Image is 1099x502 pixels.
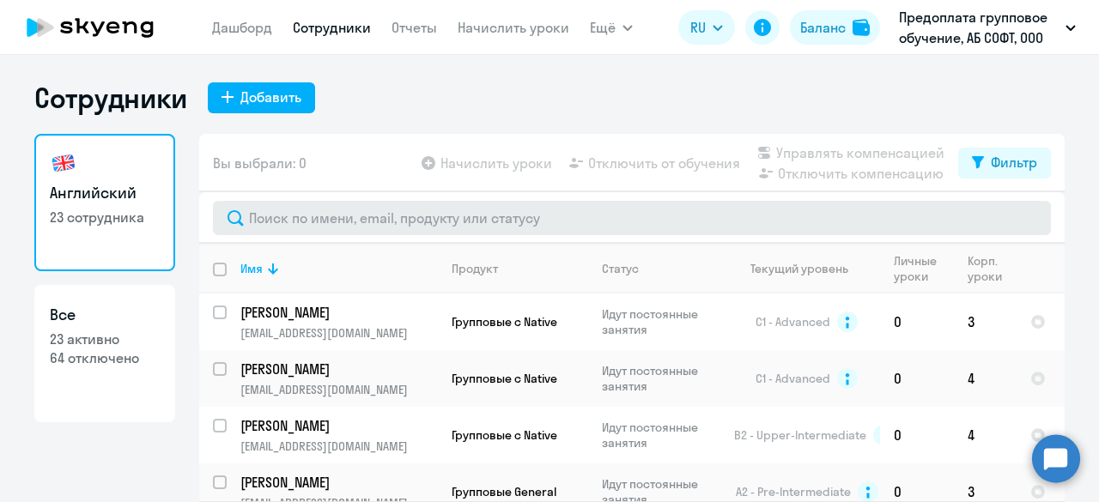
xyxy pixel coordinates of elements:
[240,416,434,435] p: [PERSON_NAME]
[968,253,1016,284] div: Корп. уроки
[736,484,851,499] span: A2 - Pre-Intermediate
[213,153,307,173] span: Вы выбрали: 0
[899,7,1059,48] p: Предоплата групповое обучение, АБ СОФТ, ООО
[392,19,437,36] a: Отчеты
[293,19,371,36] a: Сотрудники
[894,253,953,284] div: Личные уроки
[240,303,434,322] p: [PERSON_NAME]
[954,350,1017,407] td: 4
[678,10,735,45] button: RU
[34,285,175,422] a: Все23 активно64 отключено
[50,348,160,367] p: 64 отключено
[212,19,272,36] a: Дашборд
[208,82,315,113] button: Добавить
[50,149,77,177] img: english
[240,438,437,454] p: [EMAIL_ADDRESS][DOMAIN_NAME]
[240,325,437,341] p: [EMAIL_ADDRESS][DOMAIN_NAME]
[50,208,160,227] p: 23 сотрудника
[50,182,160,204] h3: Английский
[734,427,866,443] span: B2 - Upper-Intermediate
[240,360,434,378] p: [PERSON_NAME]
[240,473,434,492] p: [PERSON_NAME]
[50,330,160,348] p: 23 активно
[452,484,556,499] span: Групповые General
[240,473,437,492] a: [PERSON_NAME]
[240,303,437,322] a: [PERSON_NAME]
[452,261,498,276] div: Продукт
[50,304,160,326] h3: Все
[458,19,569,36] a: Начислить уроки
[756,314,830,330] span: C1 - Advanced
[590,17,616,38] span: Ещё
[240,261,263,276] div: Имя
[954,407,1017,463] td: 4
[240,382,437,397] p: [EMAIL_ADDRESS][DOMAIN_NAME]
[880,407,954,463] td: 0
[734,261,879,276] div: Текущий уровень
[890,7,1084,48] button: Предоплата групповое обучение, АБ СОФТ, ООО
[800,17,846,38] div: Баланс
[452,314,557,330] span: Групповые с Native
[34,81,187,115] h1: Сотрудники
[590,10,633,45] button: Ещё
[853,19,870,36] img: balance
[452,371,557,386] span: Групповые с Native
[954,293,1017,350] td: 3
[602,420,720,451] p: Идут постоянные занятия
[602,363,720,394] p: Идут постоянные занятия
[790,10,880,45] button: Балансbalance
[452,427,557,443] span: Групповые с Native
[958,148,1051,178] button: Фильтр
[880,293,954,350] td: 0
[240,87,301,107] div: Добавить
[213,201,1051,235] input: Поиск по имени, email, продукту или статусу
[34,134,175,271] a: Английский23 сотрудника
[240,261,437,276] div: Имя
[750,261,848,276] div: Текущий уровень
[602,261,639,276] div: Статус
[690,17,706,38] span: RU
[240,416,437,435] a: [PERSON_NAME]
[756,371,830,386] span: C1 - Advanced
[880,350,954,407] td: 0
[602,306,720,337] p: Идут постоянные занятия
[240,360,437,378] a: [PERSON_NAME]
[991,152,1037,172] div: Фильтр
